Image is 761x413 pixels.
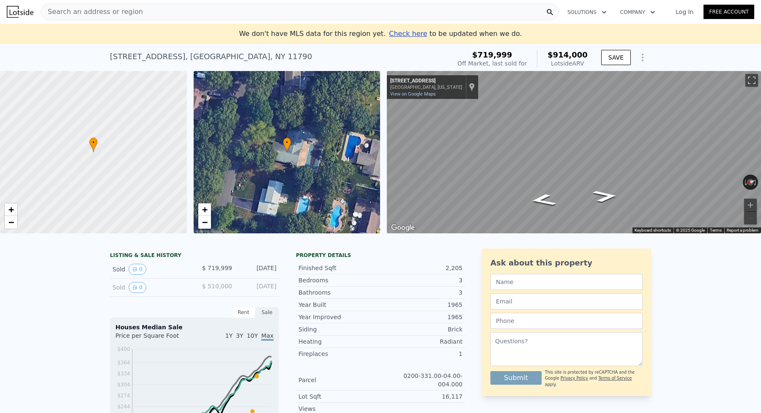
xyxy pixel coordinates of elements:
button: Rotate clockwise [754,175,758,190]
a: Privacy Policy [561,376,588,380]
path: Go North, Skylark Ln [519,191,567,209]
tspan: $274 [117,393,130,399]
span: © 2025 Google [676,228,705,232]
div: Street View [387,71,761,233]
div: [GEOGRAPHIC_DATA], [US_STATE] [390,85,462,90]
div: 0200-331.00-04.00-004.000 [380,372,463,388]
div: 2,205 [380,264,463,272]
div: We don't have MLS data for this region yet. [239,29,522,39]
div: Sold [112,264,188,275]
div: Views [298,405,380,413]
button: Show Options [634,49,651,66]
a: Free Account [704,5,754,19]
span: − [202,217,207,227]
div: to be updated when we do. [389,29,522,39]
tspan: $364 [117,360,130,366]
a: Log In [665,8,704,16]
a: Terms [710,228,722,232]
input: Phone [490,313,643,329]
span: 1Y [225,332,233,339]
div: Off Market, last sold for [457,59,527,68]
div: [DATE] [239,264,276,275]
a: Zoom in [198,203,211,216]
a: Zoom out [198,216,211,229]
a: Zoom out [5,216,17,229]
span: $914,000 [547,50,588,59]
div: Year Built [298,301,380,309]
span: $719,999 [472,50,512,59]
tspan: $334 [117,371,130,377]
div: Parcel [298,376,380,384]
span: + [8,204,14,215]
div: Map [387,71,761,233]
a: Report a problem [727,228,758,232]
span: − [8,217,14,227]
a: Terms of Service [598,376,632,380]
div: Finished Sqft [298,264,380,272]
button: Zoom out [744,212,757,224]
button: View historical data [129,282,146,293]
div: • [89,137,98,152]
div: 1965 [380,313,463,321]
div: Radiant [380,337,463,346]
span: Search an address or region [41,7,143,17]
path: Go South, Skylark Ln [582,187,628,205]
button: Toggle fullscreen view [745,74,758,87]
div: Siding [298,325,380,334]
button: View historical data [129,264,146,275]
div: Ask about this property [490,257,643,269]
div: Fireplaces [298,350,380,358]
span: • [283,139,291,146]
a: Show location on map [469,82,475,92]
tspan: $304 [117,382,130,388]
a: Zoom in [5,203,17,216]
div: Year Improved [298,313,380,321]
div: Brick [380,325,463,334]
img: Lotside [7,6,33,18]
div: 1 [380,350,463,358]
span: + [202,204,207,215]
div: 3 [380,276,463,284]
button: Submit [490,371,542,385]
div: 16,117 [380,392,463,401]
button: Company [613,5,662,20]
div: Price per Square Foot [115,331,194,345]
button: SAVE [601,50,631,65]
a: Open this area in Google Maps (opens a new window) [389,222,417,233]
button: Zoom in [744,199,757,211]
span: Check here [389,30,427,38]
div: This site is protected by reCAPTCHA and the Google and apply. [545,369,643,388]
div: • [283,137,291,152]
div: [STREET_ADDRESS] , [GEOGRAPHIC_DATA] , NY 11790 [110,51,312,63]
button: Reset the view [742,176,759,188]
div: Bedrooms [298,276,380,284]
span: Max [261,332,274,341]
div: 1965 [380,301,463,309]
div: Lot Sqft [298,392,380,401]
div: Heating [298,337,380,346]
div: 3 [380,288,463,297]
button: Keyboard shortcuts [635,227,671,233]
div: Bathrooms [298,288,380,297]
div: Lotside ARV [547,59,588,68]
input: Email [490,293,643,309]
span: 10Y [247,332,258,339]
div: Sold [112,282,188,293]
div: Sale [255,307,279,318]
a: View on Google Maps [390,91,436,97]
span: $ 719,999 [202,265,232,271]
img: Google [389,222,417,233]
div: LISTING & SALE HISTORY [110,252,279,260]
button: Solutions [561,5,613,20]
button: Rotate counterclockwise [743,175,747,190]
div: Houses Median Sale [115,323,274,331]
input: Name [490,274,643,290]
span: 3Y [236,332,243,339]
tspan: $244 [117,404,130,410]
span: $ 510,000 [202,283,232,290]
span: • [89,139,98,146]
div: Property details [296,252,465,259]
div: [DATE] [239,282,276,293]
div: Rent [232,307,255,318]
tspan: $400 [117,346,130,352]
